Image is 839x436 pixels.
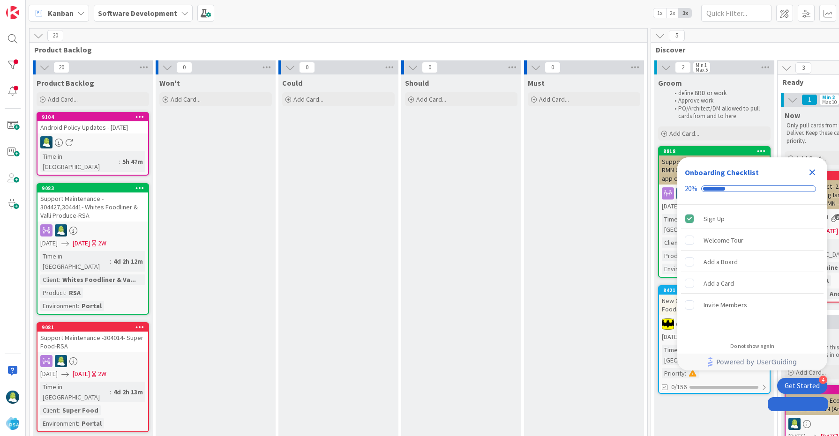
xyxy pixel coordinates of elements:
img: RD [55,224,67,236]
a: Powered by UserGuiding [682,354,823,370]
div: Environment [662,264,699,274]
span: 0 [176,62,192,73]
div: 4 [819,376,827,384]
div: Support Maintenance -304014- Super Food-RSA [37,332,148,352]
div: Support Maintenance - 304427,304441- Whites Foodliner & Valli Produce-RSA [37,192,148,222]
span: 0 [545,62,561,73]
div: Add a Card [704,278,734,289]
div: Max 10 [822,100,837,104]
span: 0 [299,62,315,73]
span: Product Backlog [37,78,94,88]
div: 8421 [663,287,770,294]
span: 3 [795,62,811,74]
img: avatar [6,417,19,430]
span: Add Card... [539,95,569,103]
span: Add Card... [48,95,78,103]
div: Client [662,237,680,248]
span: Product Backlog [34,45,636,54]
div: Footer [677,354,827,370]
span: 20 [47,30,63,41]
a: 9081Support Maintenance -304014- Super Food-RSARD[DATE][DATE]2WTime in [GEOGRAPHIC_DATA]:4d 2h 13... [37,322,149,432]
span: Powered by UserGuiding [716,356,797,368]
img: AC [662,318,674,330]
span: : [685,368,686,378]
div: 9083 [42,185,148,192]
span: 0/156 [671,382,687,392]
span: [DATE] [821,226,838,236]
a: 8421New Client Implementation- Leevers FoodsAC[DATE][DATE]2MTime in [GEOGRAPHIC_DATA]:12d 20h 19m... [658,285,771,394]
span: Should [405,78,429,88]
span: : [65,288,67,298]
span: Add Card... [796,154,826,163]
div: Client [40,405,59,415]
span: 5 [669,30,685,41]
div: 9104 [37,113,148,121]
div: Open Get Started checklist, remaining modules: 4 [777,378,827,394]
div: 20% [685,185,697,193]
span: Kanban [48,7,74,19]
div: Get Started [785,381,820,391]
div: 5h 47m [120,156,145,167]
div: Close Checklist [805,165,820,180]
div: Invite Members is incomplete. [681,295,824,315]
div: Product [662,251,687,261]
div: 4d 2h 13m [111,387,145,397]
div: 9081 [37,323,148,332]
div: Priority [662,368,685,378]
span: 2x [666,8,679,18]
div: Time in [GEOGRAPHIC_DATA] [40,151,119,172]
div: 9104Android Policy Updates - [DATE] [37,113,148,133]
div: Time in [GEOGRAPHIC_DATA] [662,345,725,365]
div: Support Enhancement- 292343 - For RMN Clients before [PERSON_NAME] - app complaint- RMN [659,155,770,185]
div: RSA [67,288,83,298]
div: Environment [40,301,78,311]
span: : [59,274,60,285]
div: RD [659,187,770,200]
a: 8818Support Enhancement- 292343 - For RMN Clients before [PERSON_NAME] - app complaint- RMNRD[DAT... [658,146,771,278]
div: Min 1 [696,63,707,67]
div: Max 5 [696,67,708,72]
span: 3x [679,8,691,18]
a: 9104Android Policy Updates - [DATE]RDTime in [GEOGRAPHIC_DATA]:5h 47m [37,112,149,176]
span: Add Card... [293,95,323,103]
img: Visit kanbanzone.com [6,6,19,19]
span: : [110,256,111,266]
div: 8818 [663,148,770,155]
span: [DATE] [73,238,90,248]
span: : [119,156,120,167]
img: RD [6,391,19,404]
span: 20 [53,62,69,73]
div: Checklist Container [677,157,827,370]
div: 8818Support Enhancement- 292343 - For RMN Clients before [PERSON_NAME] - app complaint- RMN [659,147,770,185]
div: RD [37,224,148,236]
div: 9104 [42,114,148,120]
span: Must [528,78,545,88]
span: Groom [658,78,682,88]
span: : [78,301,79,311]
span: 1 [802,94,817,105]
div: RD [37,136,148,148]
div: Client [40,274,59,285]
span: [DATE] [40,369,58,379]
div: Min 2 [822,95,835,100]
div: Checklist items [677,205,827,336]
li: define BRD or work [669,89,769,97]
span: 1x [653,8,666,18]
div: 9083 [37,184,148,192]
div: Invite Members [704,299,747,310]
div: Environment [40,418,78,429]
span: : [110,387,111,397]
div: 2W [98,238,106,248]
span: Won't [159,78,180,88]
b: Software Development [98,8,177,18]
div: Add a Board is incomplete. [681,251,824,272]
div: Android Policy Updates - [DATE] [37,121,148,133]
div: Onboarding Checklist [685,167,759,178]
span: [DATE] [662,332,679,342]
div: Checklist progress: 20% [685,185,820,193]
img: RD [40,136,52,148]
div: 9081 [42,324,148,331]
span: [DATE] [662,201,679,211]
img: RD [676,187,689,200]
div: RD [37,355,148,367]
